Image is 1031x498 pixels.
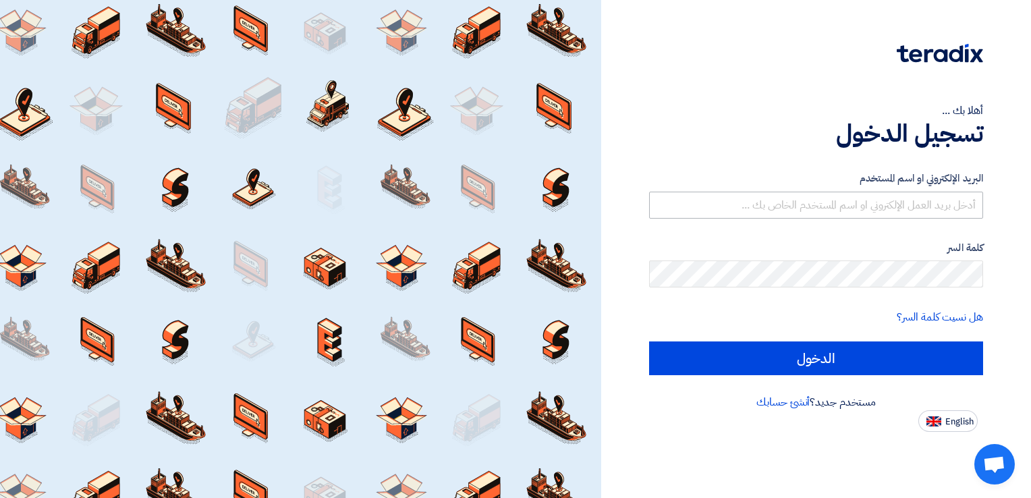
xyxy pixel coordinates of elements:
label: البريد الإلكتروني او اسم المستخدم [649,171,983,186]
div: أهلا بك ... [649,103,983,119]
input: الدخول [649,341,983,375]
button: English [918,410,978,432]
img: Teradix logo [897,44,983,63]
a: هل نسيت كلمة السر؟ [897,309,983,325]
img: en-US.png [926,416,941,426]
label: كلمة السر [649,240,983,256]
input: أدخل بريد العمل الإلكتروني او اسم المستخدم الخاص بك ... [649,192,983,219]
span: English [945,417,974,426]
h1: تسجيل الدخول [649,119,983,148]
div: مستخدم جديد؟ [649,394,983,410]
a: أنشئ حسابك [756,394,810,410]
a: Open chat [974,444,1015,485]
